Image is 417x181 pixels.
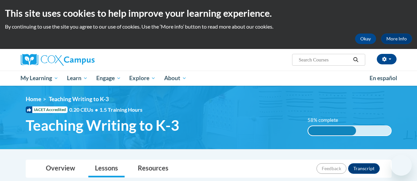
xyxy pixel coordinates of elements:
[20,74,58,82] span: My Learning
[16,71,63,86] a: My Learning
[131,160,175,177] a: Resources
[100,106,142,113] span: 1.5 Training Hours
[5,23,412,30] p: By continuing to use the site you agree to our use of cookies. Use the ‘More info’ button to read...
[391,155,412,176] iframe: Button to launch messaging window
[164,74,187,82] span: About
[316,163,346,174] button: Feedback
[39,160,82,177] a: Overview
[21,54,95,66] img: Cox Campus
[355,34,376,44] button: Okay
[63,71,92,86] a: Learn
[69,106,100,113] span: 0.20 CEUs
[26,117,179,134] span: Teaching Writing to K-3
[21,54,139,66] a: Cox Campus
[377,54,397,64] button: Account Settings
[26,106,68,113] span: IACET Accredited
[381,34,412,44] a: More Info
[67,74,88,82] span: Learn
[49,96,109,102] span: Teaching Writing to K-3
[92,71,125,86] a: Engage
[125,71,160,86] a: Explore
[308,126,356,135] div: 58% complete
[348,163,380,174] button: Transcript
[26,96,41,102] a: Home
[370,75,397,81] span: En español
[96,74,121,82] span: Engage
[5,7,412,20] h2: This site uses cookies to help improve your learning experience.
[308,117,345,124] label: 58% complete
[16,71,402,86] div: Main menu
[95,106,98,113] span: •
[298,56,351,64] input: Search Courses
[351,56,361,64] button: Search
[365,71,402,85] a: En español
[129,74,156,82] span: Explore
[160,71,191,86] a: About
[88,160,125,177] a: Lessons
